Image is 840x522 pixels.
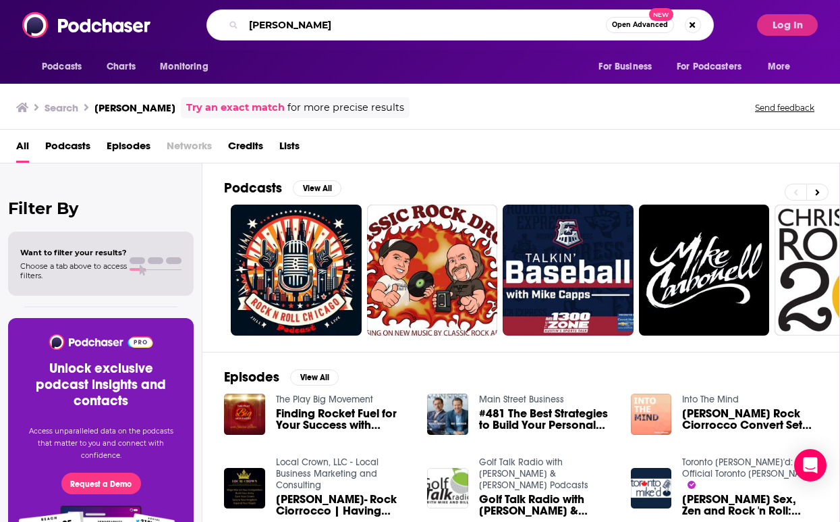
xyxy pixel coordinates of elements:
[45,101,78,114] h3: Search
[98,54,144,80] a: Charts
[160,57,208,76] span: Monitoring
[61,473,141,494] button: Request a Demo
[293,180,341,197] button: View All
[16,135,29,163] a: All
[287,100,404,115] span: for more precise results
[150,54,225,80] button: open menu
[42,57,82,76] span: Podcasts
[479,494,615,517] span: Golf Talk Radio with [PERSON_NAME] & [PERSON_NAME] - [DATE] - [PERSON_NAME]'s Course - Rock n' Ro...
[427,394,468,435] img: #481 The Best Strategies to Build Your Personal and Business Brand w/ Mike "C-Rock" Ciorrocco
[24,361,177,409] h3: Unlock exclusive podcast insights and contacts
[276,394,373,405] a: The Play Big Movement
[612,22,668,28] span: Open Advanced
[290,369,339,386] button: View All
[631,468,672,509] img: Leonard Cohen's Sex, Zen and Rock 'n Roll: Toronto Mike'd #946
[479,408,615,431] span: #481 The Best Strategies to Build Your Personal and Business Brand w/ [PERSON_NAME] "C-Rock" Cior...
[606,17,674,33] button: Open AdvancedNew
[668,54,761,80] button: open menu
[24,425,177,462] p: Access unparalleled data on the podcasts that matter to you and connect with confidence.
[279,135,300,163] a: Lists
[94,101,175,114] h3: [PERSON_NAME]
[244,14,606,36] input: Search podcasts, credits, & more...
[682,494,818,517] a: Leonard Cohen's Sex, Zen and Rock 'n Roll: Toronto Mike'd #946
[757,14,818,36] button: Log In
[107,135,150,163] a: Episodes
[479,456,588,491] a: Golf Talk Radio with Mike & Billy Podcasts
[649,8,673,21] span: New
[794,449,827,481] div: Open Intercom Messenger
[224,394,265,435] img: Finding Rocket Fuel for Your Success with Mike C-Rock Ciorrocco
[479,408,615,431] a: #481 The Best Strategies to Build Your Personal and Business Brand w/ Mike "C-Rock" Ciorrocco
[479,394,564,405] a: Main Street Business
[682,494,818,517] span: [PERSON_NAME] Sex, Zen and Rock 'n Roll: Toronto [PERSON_NAME]'d #946
[224,369,279,386] h2: Episodes
[479,494,615,517] a: Golf Talk Radio with Mike & Billy - 7.21.12 - Mike's Course - Rock n' Roll Memories & True Aim - ...
[682,394,739,405] a: Into The Mind
[598,57,652,76] span: For Business
[682,408,818,431] a: Mike C Rock Ciorrocco Convert Set Backs To Rocket Fuel
[751,102,818,113] button: Send feedback
[167,135,212,163] span: Networks
[682,456,816,479] a: Toronto Mike'd: The Official Toronto Mike Podcast
[32,54,99,80] button: open menu
[224,369,339,386] a: EpisodesView All
[768,57,791,76] span: More
[276,408,412,431] span: Finding Rocket Fuel for Your Success with [PERSON_NAME]-Rock Ciorrocco
[589,54,669,80] button: open menu
[186,100,285,115] a: Try an exact match
[107,57,136,76] span: Charts
[276,456,379,491] a: Local Crown, LLC - Local Business Marketing and Consulting
[45,135,90,163] a: Podcasts
[224,468,265,509] img: Mike C- Rock Ciorrocco | Having Success in Life | Local Crown LLC | Antonia Hanlon
[224,180,341,197] a: PodcastsView All
[20,261,127,280] span: Choose a tab above to access filters.
[276,494,412,517] span: [PERSON_NAME]- Rock Ciorrocco | Having Success in Life | Local Crown LLC | [PERSON_NAME]
[224,180,282,197] h2: Podcasts
[8,199,194,218] h2: Filter By
[48,334,154,350] img: Podchaser - Follow, Share and Rate Podcasts
[427,468,468,509] img: Golf Talk Radio with Mike & Billy - 7.21.12 - Mike's Course - Rock n' Roll Memories & True Aim - ...
[677,57,741,76] span: For Podcasters
[206,9,714,41] div: Search podcasts, credits, & more...
[631,394,672,435] img: Mike C Rock Ciorrocco Convert Set Backs To Rocket Fuel
[22,12,152,38] img: Podchaser - Follow, Share and Rate Podcasts
[682,408,818,431] span: [PERSON_NAME] Rock Ciorrocco Convert Set Backs To Rocket Fuel
[20,248,127,257] span: Want to filter your results?
[276,408,412,431] a: Finding Rocket Fuel for Your Success with Mike C-Rock Ciorrocco
[758,54,808,80] button: open menu
[276,494,412,517] a: Mike C- Rock Ciorrocco | Having Success in Life | Local Crown LLC | Antonia Hanlon
[228,135,263,163] a: Credits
